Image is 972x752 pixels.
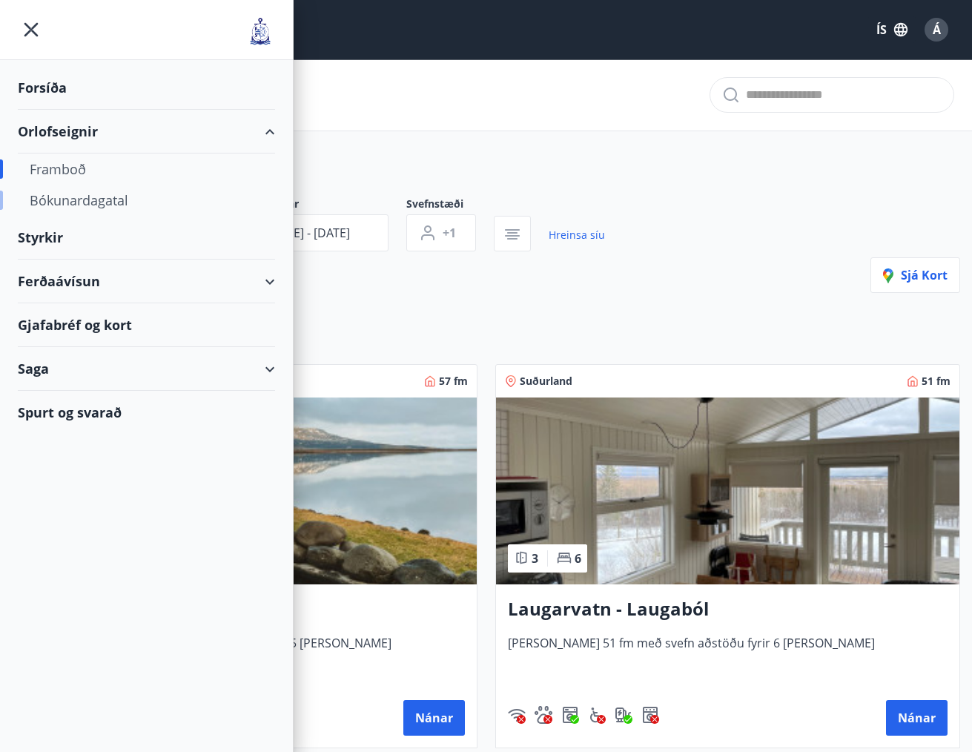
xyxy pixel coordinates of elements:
span: Suðurland [520,374,572,389]
button: Nánar [886,700,948,736]
button: +1 [406,214,476,251]
span: Dagsetningar [231,197,406,214]
img: hddCLTAnxqFUMr1fxmbGG8zWilo2syolR0f9UjPn.svg [641,706,659,724]
h3: Laugarvatn - Laugaból [508,596,948,623]
div: Ferðaávísun [18,260,275,303]
div: Styrkir [18,216,275,260]
div: Þráðlaust net [508,706,526,724]
div: Framboð [30,154,263,185]
div: Gjafabréf og kort [18,303,275,347]
button: menu [18,16,44,43]
span: Á [933,22,941,38]
span: 6 [575,550,581,567]
img: pxcaIm5dSOV3FS4whs1soiYWTwFQvksT25a9J10C.svg [535,706,552,724]
button: Sjá kort [870,257,960,293]
div: Forsíða [18,66,275,110]
div: Spurt og svarað [18,391,275,434]
img: Dl16BY4EX9PAW649lg1C3oBuIaAsR6QVDQBO2cTm.svg [561,706,579,724]
span: +1 [443,225,456,241]
span: [PERSON_NAME] 51 fm með svefn aðstöðu fyrir 6 [PERSON_NAME] [508,635,948,684]
button: Á [919,12,954,47]
div: Bókunardagatal [30,185,263,216]
button: ÍS [868,16,916,43]
div: Saga [18,347,275,391]
div: Aðgengi fyrir hjólastól [588,706,606,724]
img: HJRyFFsYp6qjeUYhR4dAD8CaCEsnIFYZ05miwXoh.svg [508,706,526,724]
button: Nánar [403,700,465,736]
div: Þurrkari [641,706,659,724]
a: Hreinsa síu [549,219,605,251]
img: Paella dish [496,398,960,584]
img: union_logo [245,16,275,46]
span: 51 fm [922,374,950,389]
span: 3 [532,550,538,567]
span: [DATE] - [DATE] [268,225,350,241]
img: nH7E6Gw2rvWFb8XaSdRp44dhkQaj4PJkOoRYItBQ.svg [615,706,632,724]
span: Svefnstæði [406,197,494,214]
div: Þvottavél [561,706,579,724]
div: Hleðslustöð fyrir rafbíla [615,706,632,724]
div: Gæludýr [535,706,552,724]
div: Orlofseignir [18,110,275,154]
img: 8IYIKVZQyRlUC6HQIIUSdjpPGRncJsz2RzLgWvp4.svg [588,706,606,724]
span: Sjá kort [883,267,948,283]
button: [DATE] - [DATE] [231,214,389,251]
span: 57 fm [439,374,468,389]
